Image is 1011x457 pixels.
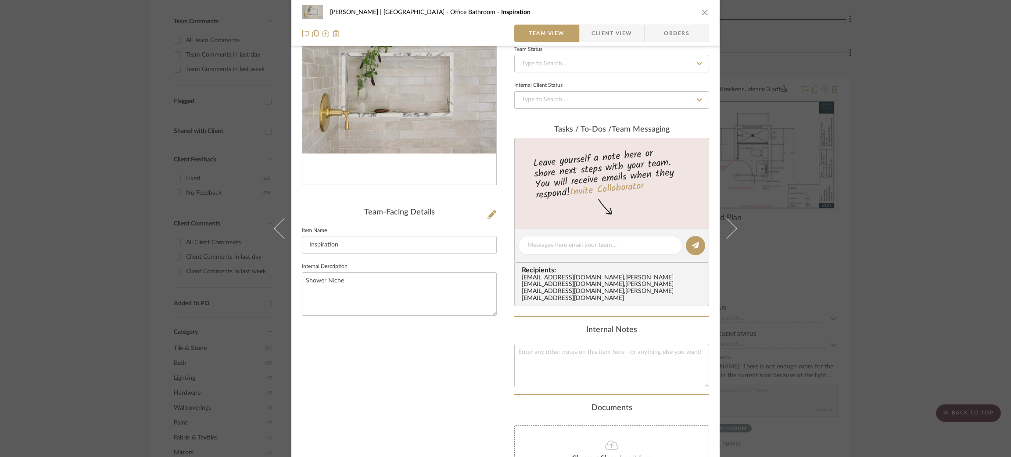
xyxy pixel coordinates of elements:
div: Internal Notes [514,325,709,335]
span: Orders [654,25,699,42]
div: 0 [302,26,496,154]
span: Tasks / To-Dos / [554,125,612,133]
span: [PERSON_NAME] | [GEOGRAPHIC_DATA] [330,9,450,15]
div: Team-Facing Details [302,208,497,218]
img: Remove from project [333,30,340,37]
span: Client View [592,25,632,42]
button: close [701,8,709,16]
span: Team View [529,25,565,42]
div: team Messaging [514,125,709,135]
label: Item Name [302,228,327,233]
input: Enter Item Name [302,236,497,253]
div: Leave yourself a note here or share next steps with your team. You will receive emails when they ... [513,144,710,203]
img: a87a1aac-c1e2-4baa-b5fe-5798ba570e12_436x436.jpg [302,26,496,154]
label: Internal Description [302,264,348,269]
input: Type to Search… [514,91,709,109]
input: Type to Search… [514,55,709,72]
img: a87a1aac-c1e2-4baa-b5fe-5798ba570e12_48x40.jpg [302,4,323,21]
div: [EMAIL_ADDRESS][DOMAIN_NAME] , [PERSON_NAME][EMAIL_ADDRESS][DOMAIN_NAME] , [PERSON_NAME][EMAIL_AD... [522,275,705,303]
div: Team Status [514,47,542,52]
div: Documents [514,403,709,413]
span: Inspiration [501,9,531,15]
span: Office Bathroom [450,9,501,15]
div: Internal Client Status [514,83,563,88]
a: Invite Collaborator [570,179,645,200]
span: Recipients: [522,266,705,274]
